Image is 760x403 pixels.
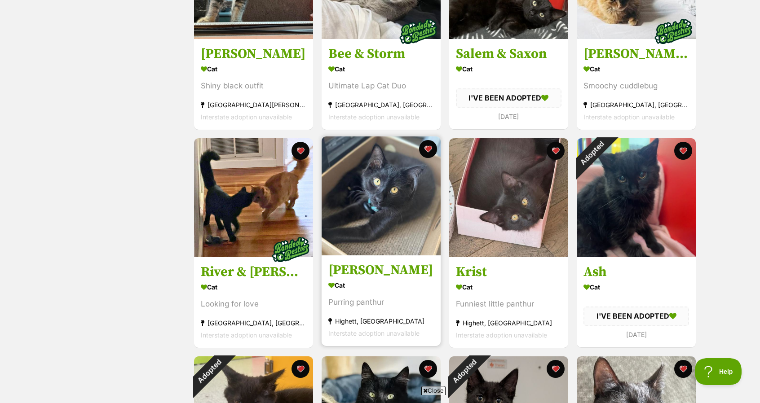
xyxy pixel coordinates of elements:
button: favourite [547,142,565,160]
a: [PERSON_NAME] Cat Purring panthur Highett, [GEOGRAPHIC_DATA] Interstate adoption unavailable favo... [322,255,441,346]
div: [DATE] [456,110,561,122]
div: [GEOGRAPHIC_DATA][PERSON_NAME][GEOGRAPHIC_DATA] [201,99,306,111]
button: favourite [292,142,309,160]
div: Highett, [GEOGRAPHIC_DATA] [328,315,434,327]
h3: [PERSON_NAME] & River [583,45,689,62]
a: [PERSON_NAME] & River Cat Smoochy cuddlebug [GEOGRAPHIC_DATA], [GEOGRAPHIC_DATA] Interstate adopt... [577,39,696,130]
div: [GEOGRAPHIC_DATA], [GEOGRAPHIC_DATA] [583,99,689,111]
span: Interstate adoption unavailable [456,331,547,339]
div: I'VE BEEN ADOPTED [583,307,689,325]
span: Interstate adoption unavailable [328,113,420,121]
button: favourite [419,140,437,158]
a: Salem & Saxon Cat I'VE BEEN ADOPTED [DATE] favourite [449,39,568,129]
div: Purring panthur [328,296,434,308]
span: Interstate adoption unavailable [201,331,292,339]
a: Bee & Storm Cat Ultimate Lap Cat Duo [GEOGRAPHIC_DATA], [GEOGRAPHIC_DATA] Interstate adoption una... [322,39,441,130]
img: Kurt [322,136,441,255]
div: Cat [583,62,689,75]
div: I'VE BEEN ADOPTED [456,88,561,107]
button: favourite [674,142,692,160]
h3: Bee & Storm [328,45,434,62]
button: favourite [292,360,309,378]
div: Adopted [565,127,619,180]
h3: River & [PERSON_NAME] [201,263,306,280]
div: Looking for love [201,298,306,310]
div: [GEOGRAPHIC_DATA], [GEOGRAPHIC_DATA] [201,317,306,329]
a: River & [PERSON_NAME] Cat Looking for love [GEOGRAPHIC_DATA], [GEOGRAPHIC_DATA] Interstate adopti... [194,257,313,348]
iframe: Help Scout Beacon - Open [695,358,742,385]
img: River & Genevieve [194,138,313,257]
div: Funniest little panthur [456,298,561,310]
div: Shiny black outfit [201,80,306,92]
span: Interstate adoption unavailable [328,329,420,337]
div: Adopted [182,345,236,398]
h3: [PERSON_NAME] [328,262,434,279]
span: Close [421,386,446,395]
div: Cat [456,62,561,75]
div: Cat [456,280,561,293]
div: Cat [201,62,306,75]
img: bonded besties [268,227,313,272]
img: Ash [577,138,696,257]
a: [PERSON_NAME] Cat Shiny black outfit [GEOGRAPHIC_DATA][PERSON_NAME][GEOGRAPHIC_DATA] Interstate a... [194,39,313,130]
button: favourite [547,360,565,378]
div: [DATE] [583,329,689,341]
div: Ultimate Lap Cat Duo [328,80,434,92]
img: Krist [449,138,568,257]
div: Cat [201,280,306,293]
a: Ash Cat I'VE BEEN ADOPTED [DATE] favourite [577,257,696,347]
h3: [PERSON_NAME] [201,45,306,62]
h3: Salem & Saxon [456,45,561,62]
div: Cat [328,62,434,75]
span: Interstate adoption unavailable [583,113,675,121]
div: Smoochy cuddlebug [583,80,689,92]
img: bonded besties [651,9,696,54]
div: [GEOGRAPHIC_DATA], [GEOGRAPHIC_DATA] [328,99,434,111]
a: Adopted [577,250,696,259]
h3: Ash [583,263,689,280]
span: Interstate adoption unavailable [201,113,292,121]
div: Highett, [GEOGRAPHIC_DATA] [456,317,561,329]
button: favourite [674,360,692,378]
h3: Krist [456,263,561,280]
div: Cat [583,280,689,293]
a: Krist Cat Funniest little panthur Highett, [GEOGRAPHIC_DATA] Interstate adoption unavailable favo... [449,257,568,348]
div: Adopted [437,345,491,398]
img: bonded besties [396,9,441,54]
div: Cat [328,279,434,292]
button: favourite [419,360,437,378]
